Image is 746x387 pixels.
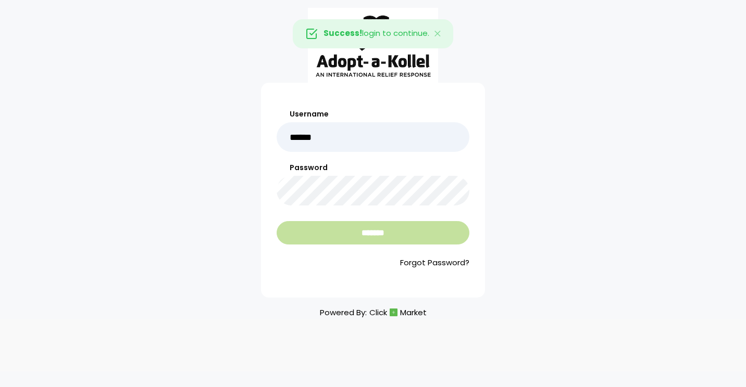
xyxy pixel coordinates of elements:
a: ClickMarket [369,305,427,319]
div: login to continue. [293,19,453,48]
button: Close [423,20,453,48]
label: Password [277,162,469,173]
strong: Success! [324,28,362,38]
img: aak_logo_sm.jpeg [308,8,438,83]
a: Forgot Password? [277,257,469,269]
p: Powered By: [320,305,427,319]
img: cm_icon.png [390,308,397,316]
label: Username [277,109,469,120]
